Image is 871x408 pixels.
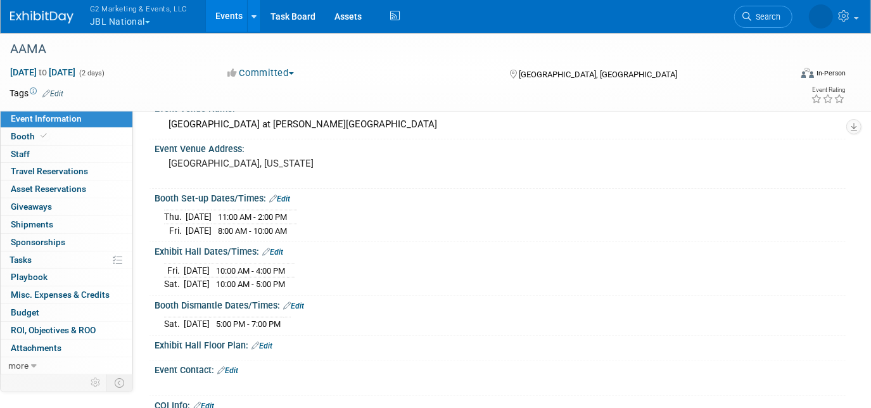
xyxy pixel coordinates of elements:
a: Edit [283,302,304,310]
a: Travel Reservations [1,163,132,180]
span: G2 Marketing & Events, LLC [90,2,188,15]
td: Sat. [164,317,184,331]
td: Tags [10,87,63,99]
span: 10:00 AM - 5:00 PM [216,279,285,289]
span: ROI, Objectives & ROO [11,325,96,335]
a: Edit [251,341,272,350]
pre: [GEOGRAPHIC_DATA], [US_STATE] [168,158,429,169]
a: Staff [1,146,132,163]
span: Budget [11,307,39,317]
td: Toggle Event Tabs [107,374,133,391]
td: [DATE] [184,277,210,291]
a: ROI, Objectives & ROO [1,322,132,339]
span: [GEOGRAPHIC_DATA], [GEOGRAPHIC_DATA] [519,70,678,79]
a: more [1,357,132,374]
div: In-Person [816,68,846,78]
td: [DATE] [186,210,212,224]
a: Tasks [1,252,132,269]
a: Edit [269,194,290,203]
a: Event Information [1,110,132,127]
div: Exhibit Hall Dates/Times: [155,242,846,258]
img: ExhibitDay [10,11,73,23]
img: Laine Butler [809,4,833,29]
div: Event Venue Address: [155,139,846,155]
span: Travel Reservations [11,166,88,176]
span: Giveaways [11,201,52,212]
span: 11:00 AM - 2:00 PM [218,212,287,222]
a: Sponsorships [1,234,132,251]
div: Event Contact: [155,360,846,377]
td: Fri. [164,224,186,237]
span: Search [751,12,780,22]
span: Booth [11,131,49,141]
span: Event Information [11,113,82,124]
td: [DATE] [186,224,212,237]
div: Event Format [722,66,846,85]
div: [GEOGRAPHIC_DATA] at [PERSON_NAME][GEOGRAPHIC_DATA] [164,115,836,134]
a: Attachments [1,340,132,357]
span: 10:00 AM - 4:00 PM [216,266,285,276]
span: Attachments [11,343,61,353]
span: Playbook [11,272,48,282]
a: Edit [42,89,63,98]
span: Misc. Expenses & Credits [11,290,110,300]
div: Booth Set-up Dates/Times: [155,189,846,205]
span: Shipments [11,219,53,229]
div: Booth Dismantle Dates/Times: [155,296,846,312]
span: 5:00 PM - 7:00 PM [216,319,281,329]
td: Fri. [164,264,184,277]
a: Playbook [1,269,132,286]
span: more [8,360,29,371]
div: Exhibit Hall Floor Plan: [155,336,846,352]
td: Sat. [164,277,184,291]
td: Personalize Event Tab Strip [85,374,107,391]
a: Budget [1,304,132,321]
td: [DATE] [184,317,210,331]
a: Misc. Expenses & Credits [1,286,132,303]
span: Staff [11,149,30,159]
a: Shipments [1,216,132,233]
a: Asset Reservations [1,181,132,198]
td: [DATE] [184,264,210,277]
span: [DATE] [DATE] [10,67,76,78]
i: Booth reservation complete [41,132,47,139]
div: Event Rating [811,87,845,93]
span: to [37,67,49,77]
button: Committed [224,67,299,80]
a: Edit [262,248,283,257]
span: (2 days) [78,69,105,77]
span: 8:00 AM - 10:00 AM [218,226,287,236]
img: Format-Inperson.png [801,68,814,78]
div: AAMA [6,38,775,61]
a: Search [734,6,792,28]
span: Tasks [10,255,32,265]
span: Asset Reservations [11,184,86,194]
a: Booth [1,128,132,145]
td: Thu. [164,210,186,224]
a: Giveaways [1,198,132,215]
a: Edit [217,366,238,375]
span: Sponsorships [11,237,65,247]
